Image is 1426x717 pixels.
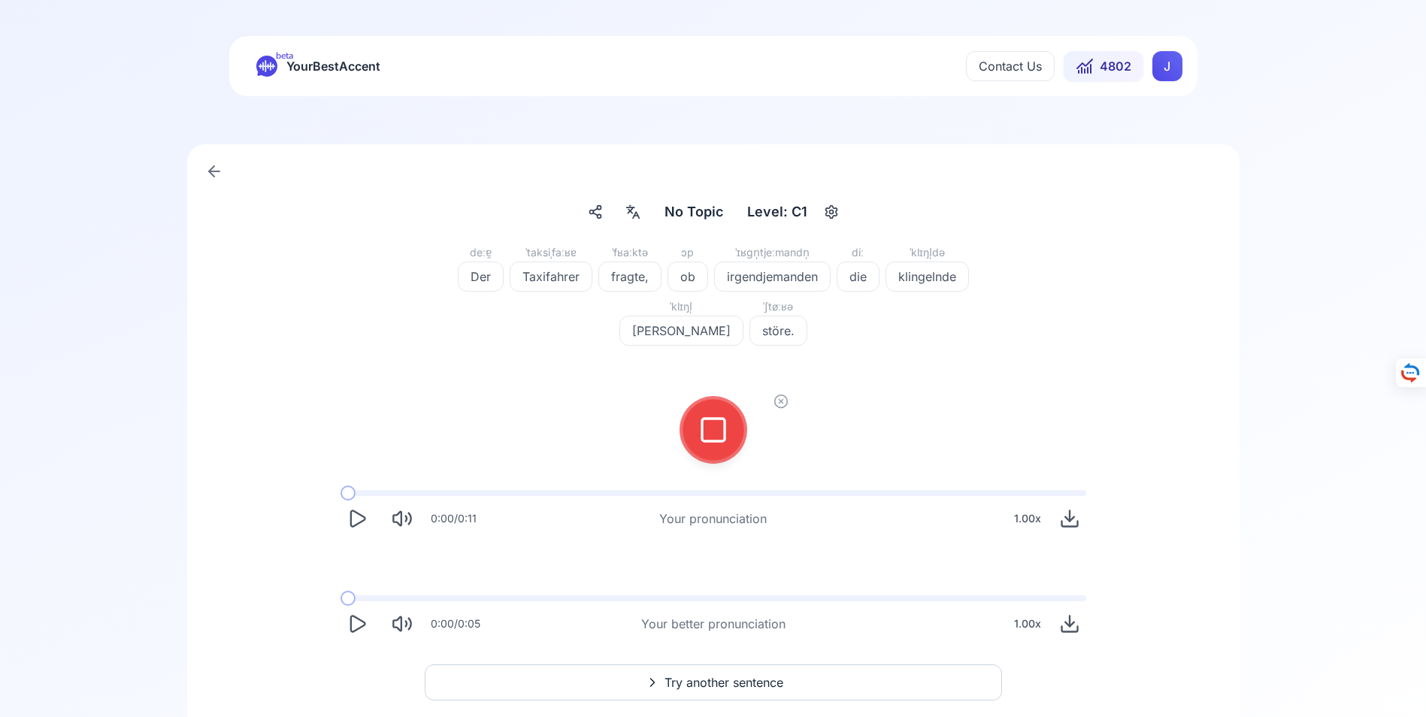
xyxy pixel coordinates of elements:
[1152,51,1182,81] div: J
[668,268,707,286] span: ob
[749,298,807,316] div: ˈʃtøːʁə
[619,298,743,316] div: ˈklɪŋl̩
[1008,609,1047,639] div: 1.00 x
[641,615,786,633] div: Your better pronunciation
[598,244,662,262] div: ˈfʁaːktə
[1152,51,1182,81] button: JJ
[714,262,831,292] button: irgendjemanden
[425,664,1002,700] button: Try another sentence
[458,244,504,262] div: deːɐ̯
[510,244,592,262] div: ˈtaksiˌfaːʁɐ
[837,268,879,286] span: die
[659,510,767,528] div: Your pronunciation
[619,316,743,346] button: [PERSON_NAME]
[886,268,968,286] span: klingelnde
[837,262,880,292] button: die
[966,51,1055,81] button: Contact Us
[665,201,723,222] span: No Topic
[837,244,880,262] div: diː
[341,607,374,640] button: Play
[741,198,813,225] div: Level: C1
[668,262,708,292] button: ob
[599,268,661,286] span: fragte,
[886,244,969,262] div: ˈklɪŋl̩də
[386,502,419,535] button: Mute
[276,50,293,62] span: beta
[244,56,392,77] a: betaYourBestAccent
[458,262,504,292] button: Der
[1053,607,1086,640] button: Download audio
[668,244,708,262] div: ɔp
[749,316,807,346] button: störe.
[1064,51,1143,81] button: 4802
[741,198,843,225] button: Level: C1
[431,616,480,631] div: 0:00 / 0:05
[386,607,419,640] button: Mute
[341,502,374,535] button: Play
[715,268,830,286] span: irgendjemanden
[510,262,592,292] button: Taxifahrer
[1008,504,1047,534] div: 1.00 x
[598,262,662,292] button: fragte,
[1100,57,1131,75] span: 4802
[665,673,783,691] span: Try another sentence
[431,511,477,526] div: 0:00 / 0:11
[659,198,729,225] button: No Topic
[459,268,503,286] span: Der
[1053,502,1086,535] button: Download audio
[510,268,592,286] span: Taxifahrer
[886,262,969,292] button: klingelnde
[286,56,380,77] span: YourBestAccent
[714,244,831,262] div: ˈɪʁɡn̩tjeːmandn̩
[750,322,807,340] span: störe.
[620,322,743,340] span: [PERSON_NAME]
